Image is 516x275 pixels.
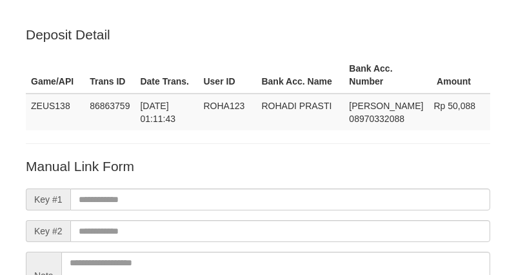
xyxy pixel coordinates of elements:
th: Bank Acc. Number [344,57,428,94]
th: Bank Acc. Name [256,57,344,94]
span: Rp 50,088 [433,101,475,111]
th: User ID [198,57,256,94]
span: ROHADI PRASTI [261,101,332,111]
span: Key #1 [26,188,70,210]
th: Trans ID [84,57,135,94]
span: [DATE] 01:11:43 [140,101,175,124]
th: Game/API [26,57,84,94]
p: Deposit Detail [26,25,490,44]
td: ZEUS138 [26,94,84,130]
td: 86863759 [84,94,135,130]
span: [PERSON_NAME] [349,101,423,111]
span: Copy 08970332088 to clipboard [349,114,404,124]
span: Key #2 [26,220,70,242]
th: Date Trans. [135,57,198,94]
th: Amount [428,57,490,94]
p: Manual Link Form [26,157,490,176]
span: ROHA123 [203,101,244,111]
